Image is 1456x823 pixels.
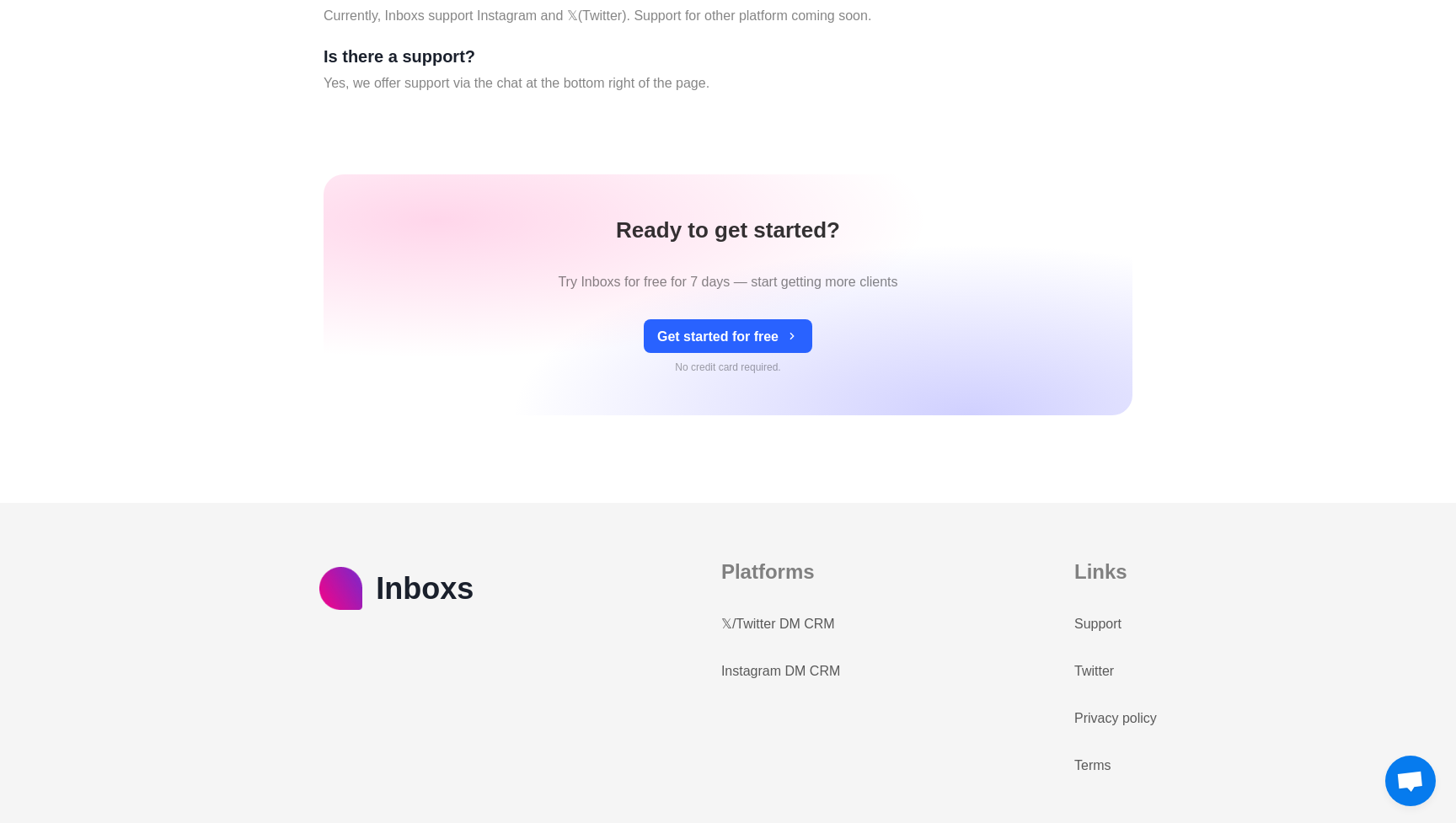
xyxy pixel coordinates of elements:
[1074,560,1127,583] b: Links
[324,6,871,26] p: Currently, Inboxs support Instagram and 𝕏(Twitter). Support for other platform coming soon.
[644,319,812,353] button: Get started for free
[1074,708,1157,729] a: Privacy policy
[1074,756,1111,776] a: Terms
[675,360,780,375] p: No credit card required.
[721,560,815,583] b: Platforms
[1074,614,1121,634] a: Support
[616,215,840,245] h1: Ready to get started?
[324,46,475,67] h2: Is there a support?
[324,73,709,94] p: Yes, we offer support via the chat at the bottom right of the page.
[721,661,840,681] a: Instagram DM CRM
[319,567,362,610] img: logo
[558,272,897,292] p: Try Inboxs for free for 7 days — start getting more clients
[721,614,835,634] a: 𝕏/Twitter DM CRM
[1385,756,1436,806] div: Open chat
[362,557,487,620] h2: Inboxs
[1074,661,1114,681] a: Twitter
